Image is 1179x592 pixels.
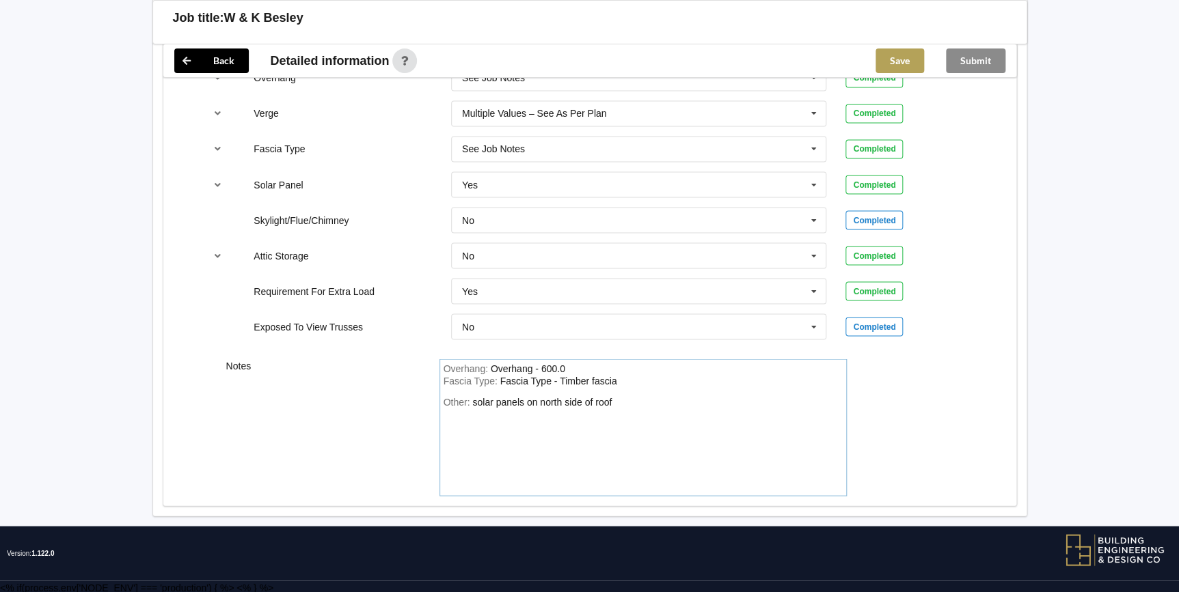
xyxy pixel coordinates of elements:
[462,215,474,225] div: No
[500,375,617,386] div: FasciaType
[254,143,305,154] label: Fascia Type
[254,214,349,225] label: Skylight/Flue/Chimney
[174,48,249,73] button: Back
[876,48,924,73] button: Save
[845,68,903,87] div: Completed
[254,108,279,119] label: Verge
[1065,533,1165,567] img: BEDC logo
[472,396,612,407] div: Other
[845,210,903,229] div: Completed
[439,358,847,496] form: notes-field
[444,363,491,373] span: Overhang :
[845,175,903,194] div: Completed
[204,243,231,268] button: reference-toggle
[224,10,303,26] h3: W & K Besley
[271,55,390,67] span: Detailed information
[204,172,231,197] button: reference-toggle
[254,250,308,261] label: Attic Storage
[31,549,54,556] span: 1.122.0
[845,139,903,158] div: Completed
[173,10,224,26] h3: Job title:
[204,137,231,161] button: reference-toggle
[462,144,525,154] div: See Job Notes
[444,375,500,386] span: Fascia Type :
[462,73,525,83] div: See Job Notes
[217,358,430,496] div: Notes
[254,179,303,190] label: Solar Panel
[7,526,55,580] span: Version:
[462,322,474,331] div: No
[444,396,473,407] span: Other:
[254,321,363,332] label: Exposed To View Trusses
[462,251,474,260] div: No
[462,180,478,189] div: Yes
[845,317,903,336] div: Completed
[204,66,231,90] button: reference-toggle
[491,363,565,373] div: Overhang
[254,72,295,83] label: Overhang
[254,285,375,296] label: Requirement For Extra Load
[462,286,478,296] div: Yes
[845,281,903,300] div: Completed
[462,109,606,118] div: Multiple Values – See As Per Plan
[845,104,903,123] div: Completed
[845,246,903,265] div: Completed
[204,101,231,126] button: reference-toggle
